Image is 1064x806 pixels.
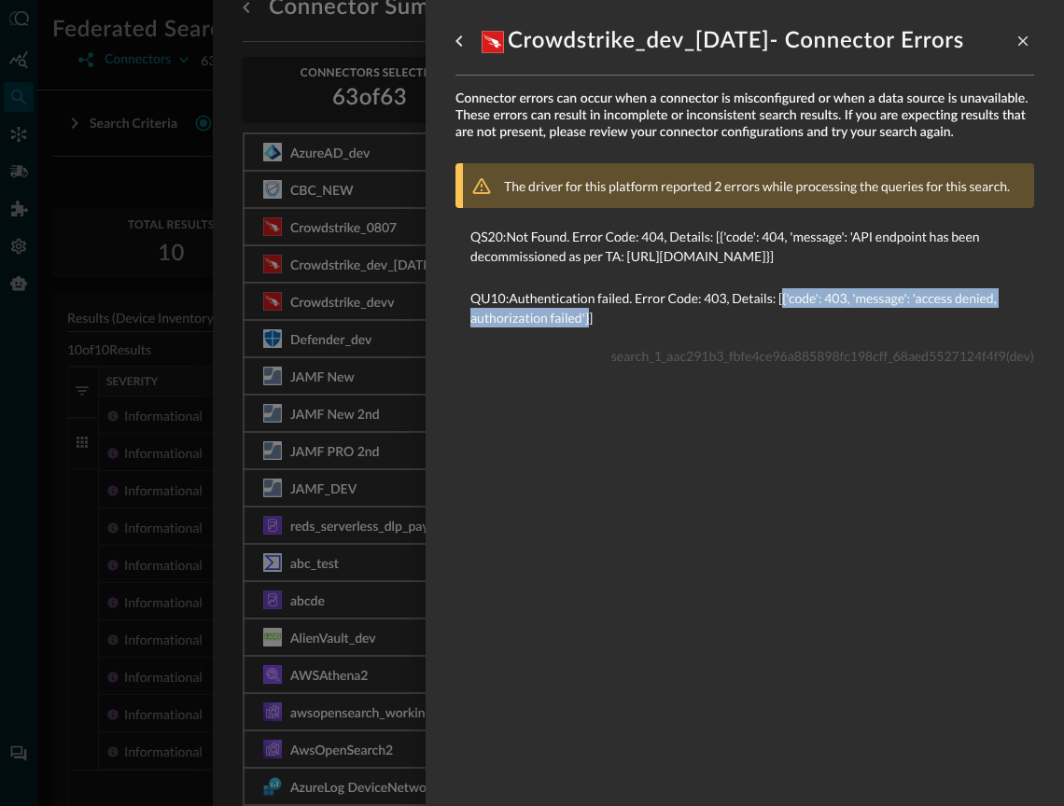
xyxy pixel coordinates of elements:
p: The driver for this platform reported 2 errors while processing the queries for this search. [504,176,1010,196]
svg: Crowdstrike Falcon [482,31,504,53]
h1: Crowdstrike_dev_[DATE] - Connector Errors [482,26,964,56]
span: Connector errors can occur when a connector is misconfigured or when a data source is unavailable... [455,90,1034,141]
p: QS20 : Not Found. Error Code: 404, Details: [{'code': 404, 'message': 'API endpoint has been deco... [470,227,1019,266]
button: go back [444,26,474,56]
span: search_1_aac291b3_fbfe4ce96a885898fc198cff_68aed5527124f4f9 [611,348,1006,364]
span: (dev) [1006,348,1034,364]
p: QU10 : Authentication failed. Error Code: 403, Details: [{'code': 403, 'message': 'access denied,... [470,288,1019,327]
button: close-drawer [1012,30,1034,52]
